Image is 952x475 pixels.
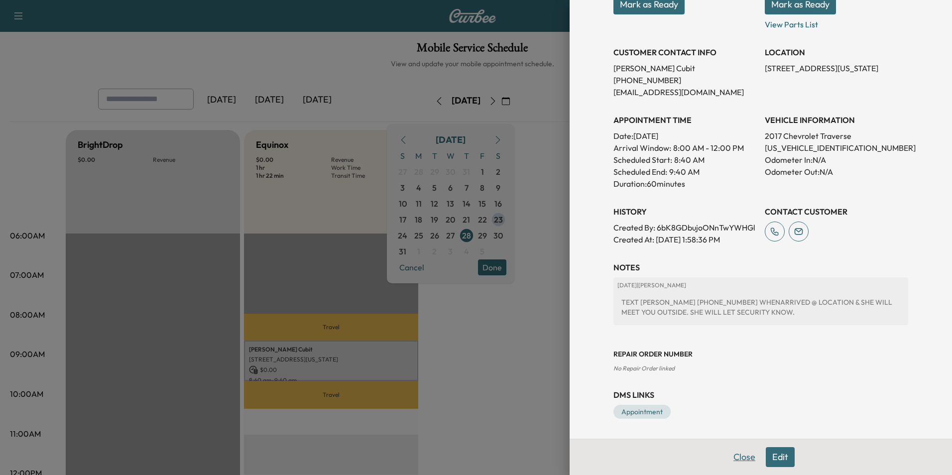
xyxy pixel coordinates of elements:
[765,154,908,166] p: Odometer In: N/A
[613,62,757,74] p: [PERSON_NAME] Cubit
[765,114,908,126] h3: VEHICLE INFORMATION
[613,178,757,190] p: Duration: 60 minutes
[765,46,908,58] h3: LOCATION
[613,166,667,178] p: Scheduled End:
[613,46,757,58] h3: CUSTOMER CONTACT INFO
[765,14,908,30] p: View Parts List
[765,142,908,154] p: [US_VEHICLE_IDENTIFICATION_NUMBER]
[613,130,757,142] p: Date: [DATE]
[613,405,671,419] a: Appointment
[613,206,757,218] h3: History
[613,349,908,359] h3: Repair Order number
[765,62,908,74] p: [STREET_ADDRESS][US_STATE]
[613,114,757,126] h3: APPOINTMENT TIME
[617,293,904,321] div: TEXT [PERSON_NAME] [PHONE_NUMBER] WHENARRIVED @ LOCATION & SHE WILL MEET YOU OUTSIDE. SHE WILL LE...
[669,166,700,178] p: 9:40 AM
[613,389,908,401] h3: DMS Links
[613,154,672,166] p: Scheduled Start:
[727,447,762,467] button: Close
[613,261,908,273] h3: NOTES
[613,74,757,86] p: [PHONE_NUMBER]
[613,234,757,245] p: Created At : [DATE] 1:58:36 PM
[766,447,795,467] button: Edit
[613,86,757,98] p: [EMAIL_ADDRESS][DOMAIN_NAME]
[765,206,908,218] h3: CONTACT CUSTOMER
[617,281,904,289] p: [DATE] | [PERSON_NAME]
[673,142,744,154] span: 8:00 AM - 12:00 PM
[613,142,757,154] p: Arrival Window:
[613,222,757,234] p: Created By : 6bK8GDbujoONnTwYWHGl
[674,154,705,166] p: 8:40 AM
[613,364,675,372] span: No Repair Order linked
[765,130,908,142] p: 2017 Chevrolet Traverse
[765,166,908,178] p: Odometer Out: N/A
